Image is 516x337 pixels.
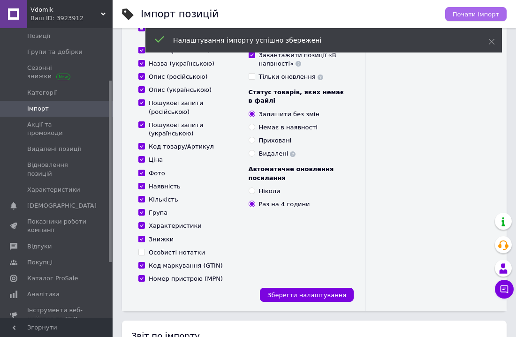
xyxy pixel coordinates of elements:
[453,11,499,18] span: Почати імпорт
[27,186,80,194] span: Характеристики
[149,73,208,81] div: Опис (російською)
[259,51,349,68] div: Завантажити позиції «В наявності»
[149,262,223,270] div: Код маркування (GTIN)
[259,123,318,132] div: Немає в наявності
[149,275,223,283] div: Номер пристрою (MPN)
[495,280,514,299] button: Чат з покупцем
[259,136,292,145] div: Приховані
[173,36,465,45] div: Налаштування імпорту успішно збережені
[149,235,174,244] div: Знижки
[27,89,57,97] span: Категорії
[149,142,214,151] div: Код товару/Артикул
[149,182,181,191] div: Наявність
[27,290,60,299] span: Аналітика
[149,86,212,94] div: Опис (українською)
[149,99,239,116] div: Пошукові запити (російською)
[27,64,87,81] span: Сезонні знижки
[27,32,50,40] span: Позиції
[149,209,167,217] div: Група
[149,248,205,257] div: Особисті нотатки
[149,195,178,204] div: Кількість
[149,60,214,68] div: Назва (українською)
[27,145,81,153] span: Видалені позиції
[27,242,52,251] span: Відгуки
[149,121,239,138] div: Пошукові запити (українською)
[267,292,346,299] span: Зберегти налаштування
[260,288,354,302] button: Зберегти налаштування
[141,8,219,20] h1: Імпорт позицій
[259,200,310,209] div: Раз на 4 години
[27,48,83,56] span: Групи та добірки
[149,222,202,230] div: Характеристики
[259,73,323,81] div: Тільки оновлення
[27,306,87,323] span: Інструменти веб-майстра та SEO
[149,169,165,178] div: Фото
[249,88,349,105] div: Статус товарів, яких немає в файлі
[27,161,87,178] span: Відновлення позицій
[30,14,113,22] div: Ваш ID: 3923912
[27,120,87,137] span: Акції та промокоди
[259,150,296,158] div: Видалені
[445,7,507,21] button: Почати імпорт
[27,202,97,210] span: [DEMOGRAPHIC_DATA]
[249,165,349,182] div: Автоматичне оновлення посилання
[259,187,281,195] div: Ніколи
[149,156,163,164] div: Ціна
[27,258,53,267] span: Покупці
[27,105,49,113] span: Імпорт
[27,274,78,283] span: Каталог ProSale
[259,110,319,119] div: Залишити без змін
[30,6,101,14] span: Vdomik
[27,217,87,234] span: Показники роботи компанії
